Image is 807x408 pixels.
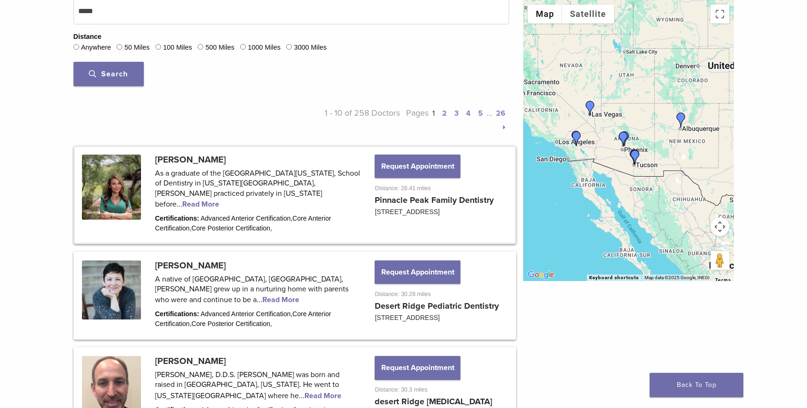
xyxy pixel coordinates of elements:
[125,43,150,53] label: 50 Miles
[163,43,192,53] label: 100 Miles
[674,112,689,127] div: Dr. Chelsea Gonzales & Jeniffer Segura EFDA
[442,109,447,118] a: 2
[400,106,509,134] p: Pages
[291,106,400,134] p: 1 - 10 of 258 Doctors
[81,43,111,53] label: Anywhere
[711,5,729,23] button: Toggle fullscreen view
[74,62,144,86] button: Search
[650,373,743,397] a: Back To Top
[466,109,471,118] a: 4
[569,131,584,146] div: Dr. Rod Strober
[628,149,643,164] div: Dr. Lenny Arias
[89,69,128,79] span: Search
[496,109,505,118] a: 26
[628,150,643,165] div: DR. Brian Mitchell
[74,32,102,42] legend: Distance
[711,251,729,270] button: Drag Pegman onto the map to open Street View
[526,269,556,281] a: Open this area in Google Maps (opens a new window)
[454,109,459,118] a: 3
[569,131,584,146] div: Dr. Assal Aslani
[617,131,632,146] div: Dr. Sara Vizcarra
[375,260,460,284] button: Request Appointment
[294,43,327,53] label: 3000 Miles
[711,217,729,236] button: Map camera controls
[478,109,483,118] a: 5
[526,269,556,281] img: Google
[528,5,562,23] button: Show street map
[487,108,492,118] span: …
[616,132,631,147] div: Dr. Greg Libby
[432,109,435,118] a: 1
[562,5,614,23] button: Show satellite imagery
[375,155,460,178] button: Request Appointment
[583,101,598,116] div: Dr. Han-Tae Choi
[627,149,642,164] div: Dr. Sara Garcia
[375,356,460,379] button: Request Appointment
[206,43,235,53] label: 500 Miles
[644,275,710,280] span: Map data ©2025 Google, INEGI
[715,277,731,283] a: Terms (opens in new tab)
[248,43,281,53] label: 1000 Miles
[589,274,639,281] button: Keyboard shortcuts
